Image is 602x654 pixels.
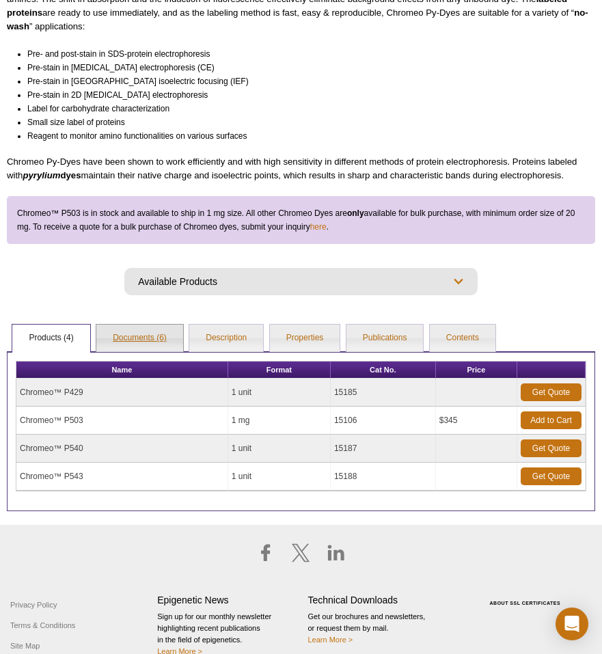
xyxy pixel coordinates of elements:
[27,47,583,61] li: Pre- and post-stain in SDS-protein electrophoresis
[308,636,353,644] a: Learn More >
[12,325,90,352] a: Products (4)
[270,325,340,352] a: Properties
[27,88,583,102] li: Pre-stain in 2D [MEDICAL_DATA] electrophoresis
[556,608,588,640] div: Open Intercom Messenger
[16,362,228,379] th: Name
[308,595,445,606] h4: Technical Downloads
[346,325,424,352] a: Publications
[347,208,364,218] strong: only
[16,463,228,491] td: Chromeo™ P543
[521,383,582,401] a: Get Quote
[23,170,81,180] strong: dyes
[430,325,495,352] a: Contents
[96,325,183,352] a: Documents (6)
[27,61,583,74] li: Pre-stain in [MEDICAL_DATA] electrophoresis (CE)
[27,102,583,115] li: Label for carbohydrate characterization
[7,595,60,615] a: Privacy Policy
[27,129,583,143] li: Reagent to monitor amino functionalities on various surfaces
[23,170,60,180] em: pyrylium
[521,411,582,429] a: Add to Cart
[7,155,595,182] p: Chromeo Py-Dyes have been shown to work efficiently and with high sensitivity in different method...
[16,379,228,407] td: Chromeo™ P429
[228,407,331,435] td: 1 mg
[16,435,228,463] td: Chromeo™ P540
[436,362,517,379] th: Price
[7,615,79,636] a: Terms & Conditions
[27,115,583,129] li: Small size label of proteins
[521,467,582,485] a: Get Quote
[331,463,436,491] td: 15188
[228,435,331,463] td: 1 unit
[331,435,436,463] td: 15187
[27,74,583,88] li: Pre-stain in [GEOGRAPHIC_DATA] isoelectric focusing (IEF)
[308,611,445,646] p: Get our brochures and newsletters, or request them by mail.
[331,379,436,407] td: 15185
[436,407,517,435] td: $345
[331,407,436,435] td: 15106
[310,220,327,234] a: here
[459,581,595,611] table: Click to Verify - This site chose Symantec SSL for secure e-commerce and confidential communicati...
[521,439,582,457] a: Get Quote
[7,8,588,31] strong: no-wash
[7,196,595,244] div: Chromeo™ P503 is in stock and available to ship in 1 mg size. All other Chromeo Dyes are availabl...
[16,407,228,435] td: Chromeo™ P503
[490,601,561,605] a: ABOUT SSL CERTIFICATES
[189,325,263,352] a: Description
[228,463,331,491] td: 1 unit
[228,362,331,379] th: Format
[331,362,436,379] th: Cat No.
[157,595,294,606] h4: Epigenetic News
[228,379,331,407] td: 1 unit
